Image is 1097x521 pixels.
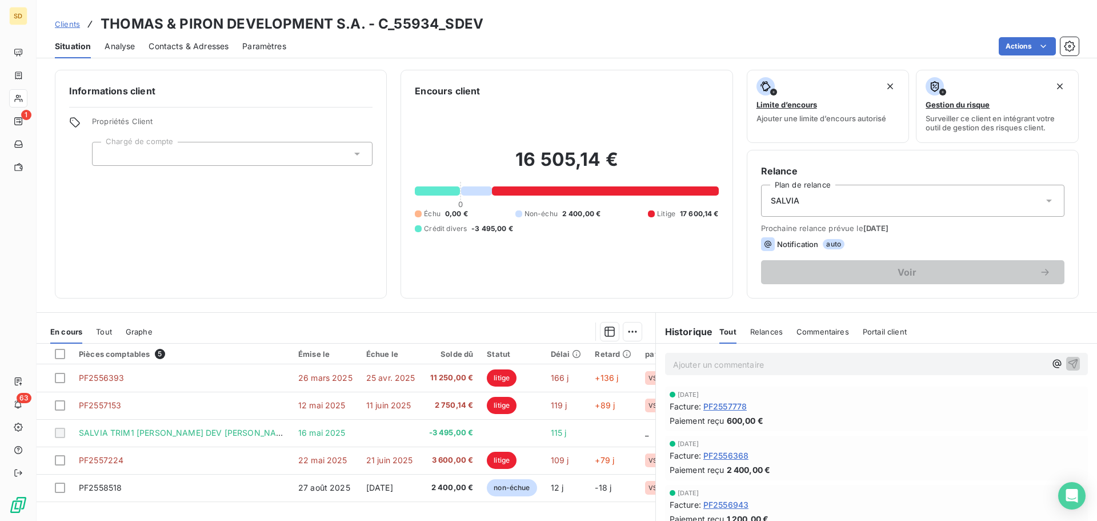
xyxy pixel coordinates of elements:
span: +79 j [595,455,614,465]
div: Délai [551,349,582,359]
span: Limite d’encours [756,100,817,109]
img: Logo LeanPay [9,496,27,514]
button: Gestion du risqueSurveiller ce client en intégrant votre outil de gestion des risques client. [916,70,1079,143]
div: paymentTypeCode [645,349,716,359]
span: 1 [21,110,31,120]
span: 109 j [551,455,569,465]
div: Statut [487,349,537,359]
span: Notification [777,240,819,249]
span: 25 avr. 2025 [366,373,415,383]
span: Tout [719,327,736,336]
span: Analyse [105,41,135,52]
button: Voir [761,260,1064,284]
input: Ajouter une valeur [102,149,111,159]
span: [DATE] [863,224,889,233]
div: Échue le [366,349,415,359]
span: VSEPA [648,375,670,381]
div: Solde dû [429,349,474,359]
span: PF2557224 [79,455,123,465]
span: PF2556368 [703,450,748,462]
span: Relances [750,327,783,336]
span: 17 600,14 € [680,209,719,219]
span: 166 j [551,373,569,383]
span: 11 juin 2025 [366,400,411,410]
span: Surveiller ce client en intégrant votre outil de gestion des risques client. [926,114,1069,132]
span: 16 mai 2025 [298,428,346,438]
span: Portail client [863,327,907,336]
span: Facture : [670,400,701,412]
span: PF2557778 [703,400,747,412]
span: +89 j [595,400,615,410]
span: 2 750,14 € [429,400,474,411]
span: 27 août 2025 [298,483,350,492]
span: -3 495,00 € [471,224,513,234]
span: 2 400,00 € [429,482,474,494]
span: non-échue [487,479,537,496]
span: VSEPA [648,457,670,464]
span: Litige [657,209,675,219]
span: Crédit divers [424,224,467,234]
span: Prochaine relance prévue le [761,224,1064,233]
span: Contacts & Adresses [149,41,229,52]
span: SALVIA [771,195,800,206]
span: VSEPA [648,484,670,491]
span: Échu [424,209,441,219]
span: [DATE] [678,490,699,496]
span: _ [645,428,648,438]
h3: THOMAS & PIRON DEVELOPMENT S.A. - C_55934_SDEV [101,14,483,34]
span: 3 600,00 € [429,455,474,466]
span: 22 mai 2025 [298,455,347,465]
span: VSEPA [648,402,670,409]
h6: Encours client [415,84,480,98]
span: Ajouter une limite d’encours autorisé [756,114,886,123]
h6: Informations client [69,84,373,98]
a: Clients [55,18,80,30]
span: Facture : [670,450,701,462]
span: PF2556393 [79,373,124,383]
span: 12 mai 2025 [298,400,346,410]
span: Non-échu [525,209,558,219]
span: litige [487,452,517,469]
span: 115 j [551,428,567,438]
span: Commentaires [796,327,849,336]
span: 600,00 € [727,415,763,427]
span: Graphe [126,327,153,336]
span: litige [487,397,517,414]
div: SD [9,7,27,25]
span: 26 mars 2025 [298,373,353,383]
span: -18 j [595,483,611,492]
span: Clients [55,19,80,29]
span: 119 j [551,400,567,410]
span: PF2558518 [79,483,122,492]
span: 11 250,00 € [429,372,474,384]
span: Facture : [670,499,701,511]
span: Voir [775,268,1039,277]
span: 21 juin 2025 [366,455,413,465]
button: Limite d’encoursAjouter une limite d’encours autorisé [747,70,910,143]
span: Tout [96,327,112,336]
span: 0,00 € [445,209,468,219]
span: -3 495,00 € [429,427,474,439]
div: Émise le [298,349,353,359]
span: Situation [55,41,91,52]
span: Paiement reçu [670,464,724,476]
span: +136 j [595,373,618,383]
span: 63 [17,393,31,403]
div: Open Intercom Messenger [1058,482,1086,510]
span: litige [487,369,517,387]
div: Retard [595,349,631,359]
span: auto [823,239,844,249]
button: Actions [999,37,1056,55]
span: Paramètres [242,41,286,52]
span: En cours [50,327,82,336]
span: Gestion du risque [926,100,990,109]
span: [DATE] [678,391,699,398]
span: 2 400,00 € [562,209,601,219]
div: Pièces comptables [79,349,285,359]
span: SALVIA TRIM1 [PERSON_NAME] DEV [PERSON_NAME] DEVELOPMENT S. A. SALVIA TRIM1 SALVIA TRIM1 PT [GEOG... [79,428,588,438]
span: 0 [458,200,463,209]
h6: Historique [656,325,713,339]
span: 12 j [551,483,564,492]
h2: 16 505,14 € [415,148,718,182]
span: Paiement reçu [670,415,724,427]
